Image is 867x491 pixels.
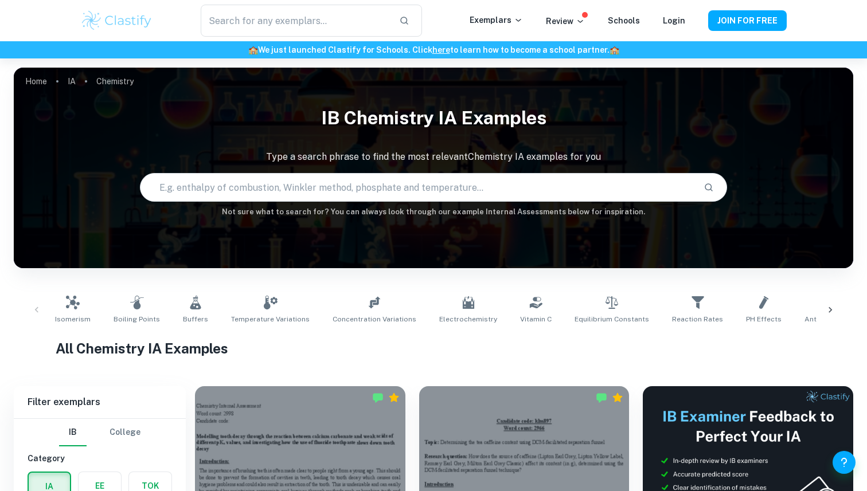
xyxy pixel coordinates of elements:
img: Marked [596,392,607,403]
span: 🏫 [610,45,619,54]
a: Home [25,73,47,89]
span: Boiling Points [114,314,160,324]
img: Marked [372,392,384,403]
div: Filter type choice [59,419,140,446]
img: Clastify logo [80,9,153,32]
span: 🏫 [248,45,258,54]
span: Concentration Variations [333,314,416,324]
span: Buffers [183,314,208,324]
button: IB [59,419,87,446]
h1: IB Chemistry IA examples [14,100,853,136]
span: Reaction Rates [672,314,723,324]
h6: We just launched Clastify for Schools. Click to learn how to become a school partner. [2,44,865,56]
div: Premium [612,392,623,403]
div: Premium [388,392,400,403]
span: Vitamin C [520,314,552,324]
span: Equilibrium Constants [575,314,649,324]
h6: Not sure what to search for? You can always look through our example Internal Assessments below f... [14,206,853,218]
p: Chemistry [96,75,134,88]
h1: All Chemistry IA Examples [56,338,811,359]
button: JOIN FOR FREE [708,10,787,31]
input: Search for any exemplars... [201,5,390,37]
button: College [110,419,140,446]
h6: Filter exemplars [14,386,186,418]
button: Help and Feedback [833,451,856,474]
input: E.g. enthalpy of combustion, Winkler method, phosphate and temperature... [140,171,695,203]
p: Type a search phrase to find the most relevant Chemistry IA examples for you [14,150,853,164]
a: IA [68,73,76,89]
a: Login [663,16,685,25]
button: Search [699,178,718,197]
span: Temperature Variations [231,314,310,324]
a: here [432,45,450,54]
a: Schools [608,16,640,25]
p: Review [546,15,585,28]
span: Isomerism [55,314,91,324]
span: Electrochemistry [439,314,497,324]
h6: Category [28,452,172,465]
p: Exemplars [470,14,523,26]
span: pH Effects [746,314,782,324]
